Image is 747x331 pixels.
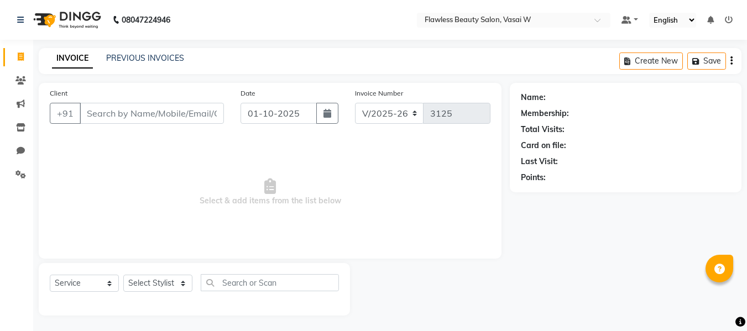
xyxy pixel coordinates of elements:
[355,88,403,98] label: Invoice Number
[521,124,565,135] div: Total Visits:
[241,88,255,98] label: Date
[50,103,81,124] button: +91
[521,156,558,167] div: Last Visit:
[701,287,736,320] iframe: chat widget
[50,137,490,248] span: Select & add items from the list below
[521,172,546,183] div: Points:
[106,53,184,63] a: PREVIOUS INVOICES
[201,274,339,291] input: Search or Scan
[619,52,683,70] button: Create New
[521,108,569,119] div: Membership:
[50,88,67,98] label: Client
[28,4,104,35] img: logo
[521,140,566,151] div: Card on file:
[122,4,170,35] b: 08047224946
[687,52,726,70] button: Save
[521,92,546,103] div: Name:
[52,49,93,69] a: INVOICE
[80,103,224,124] input: Search by Name/Mobile/Email/Code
